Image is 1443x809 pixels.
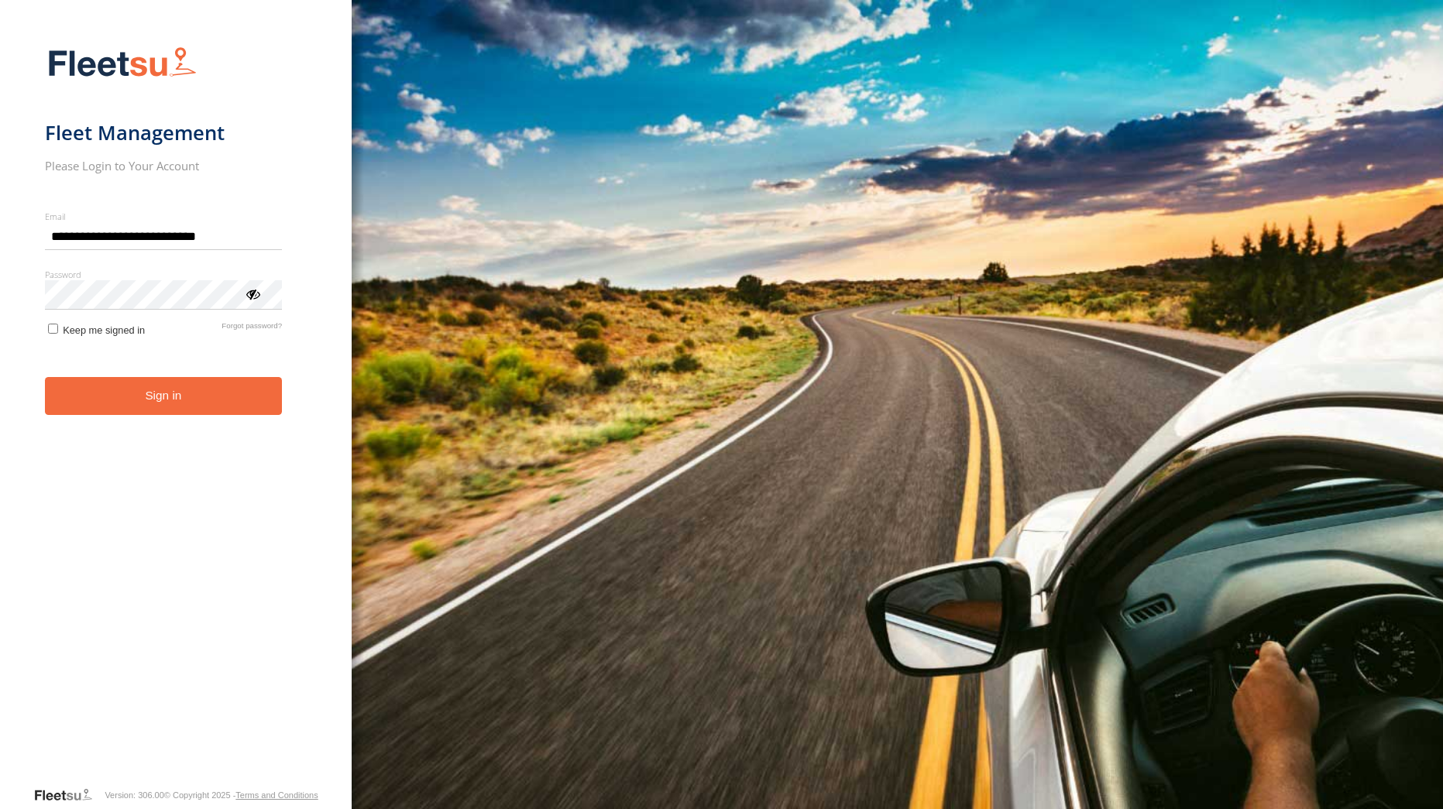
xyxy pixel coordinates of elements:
[48,324,58,334] input: Keep me signed in
[235,790,318,800] a: Terms and Conditions
[45,158,283,173] h2: Please Login to Your Account
[63,324,145,336] span: Keep me signed in
[45,120,283,146] h1: Fleet Management
[105,790,163,800] div: Version: 306.00
[45,211,283,222] label: Email
[164,790,318,800] div: © Copyright 2025 -
[33,787,105,803] a: Visit our Website
[45,37,307,786] form: main
[45,269,283,280] label: Password
[245,286,260,301] div: ViewPassword
[45,43,200,83] img: Fleetsu
[222,321,282,336] a: Forgot password?
[45,377,283,415] button: Sign in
